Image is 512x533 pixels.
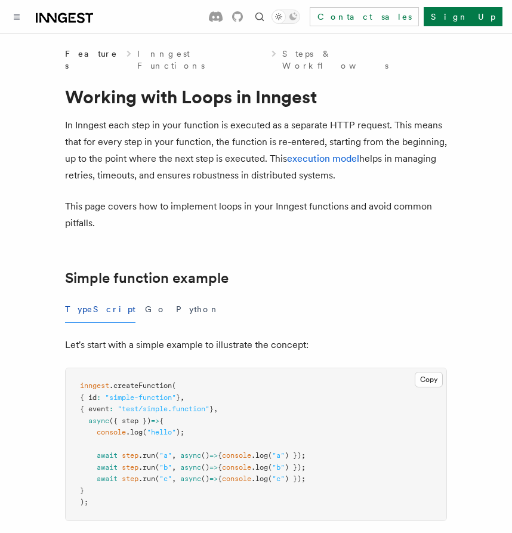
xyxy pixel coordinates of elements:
[97,428,126,436] span: console
[272,451,285,460] span: "a"
[80,405,109,413] span: { event
[97,463,118,472] span: await
[176,428,184,436] span: );
[105,393,176,402] span: "simple-function"
[88,417,109,425] span: async
[272,10,300,24] button: Toggle dark mode
[268,475,272,483] span: (
[272,475,285,483] span: "c"
[218,475,222,483] span: {
[159,475,172,483] span: "c"
[151,417,159,425] span: =>
[109,405,113,413] span: :
[122,463,138,472] span: step
[180,463,201,472] span: async
[268,463,272,472] span: (
[251,463,268,472] span: .log
[138,451,155,460] span: .run
[138,475,155,483] span: .run
[176,393,180,402] span: }
[65,198,447,232] p: This page covers how to implement loops in your Inngest functions and avoid common pitfalls.
[251,451,268,460] span: .log
[209,405,214,413] span: }
[176,296,220,323] button: Python
[109,417,151,425] span: ({ step })
[251,475,268,483] span: .log
[201,475,209,483] span: ()
[80,381,109,390] span: inngest
[65,270,229,286] a: Simple function example
[310,7,419,26] a: Contact sales
[214,405,218,413] span: ,
[65,86,447,107] h1: Working with Loops in Inngest
[285,475,306,483] span: ) });
[209,463,218,472] span: =>
[268,451,272,460] span: (
[218,451,222,460] span: {
[122,475,138,483] span: step
[159,417,164,425] span: {
[222,475,251,483] span: console
[287,153,359,164] a: execution model
[147,428,176,436] span: "hello"
[201,463,209,472] span: ()
[172,475,176,483] span: ,
[65,296,135,323] button: TypeScript
[118,405,209,413] span: "test/simple.function"
[222,463,251,472] span: console
[172,451,176,460] span: ,
[424,7,502,26] a: Sign Up
[209,451,218,460] span: =>
[159,463,172,472] span: "b"
[180,393,184,402] span: ,
[222,451,251,460] span: console
[97,451,118,460] span: await
[252,10,267,24] button: Find something...
[126,428,143,436] span: .log
[155,451,159,460] span: (
[122,451,138,460] span: step
[282,48,447,72] a: Steps & Workflows
[285,451,306,460] span: ) });
[80,486,84,495] span: }
[285,463,306,472] span: ) });
[159,451,172,460] span: "a"
[145,296,166,323] button: Go
[415,372,443,387] button: Copy
[10,10,24,24] button: Toggle navigation
[80,393,97,402] span: { id
[65,337,447,353] p: Let's start with a simple example to illustrate the concept:
[137,48,266,72] a: Inngest Functions
[97,393,101,402] span: :
[172,381,176,390] span: (
[138,463,155,472] span: .run
[218,463,222,472] span: {
[80,498,88,506] span: );
[97,475,118,483] span: await
[109,381,172,390] span: .createFunction
[65,117,447,184] p: In Inngest each step in your function is executed as a separate HTTP request. This means that for...
[272,463,285,472] span: "b"
[180,475,201,483] span: async
[172,463,176,472] span: ,
[180,451,201,460] span: async
[209,475,218,483] span: =>
[155,463,159,472] span: (
[65,48,121,72] span: Features
[155,475,159,483] span: (
[143,428,147,436] span: (
[201,451,209,460] span: ()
